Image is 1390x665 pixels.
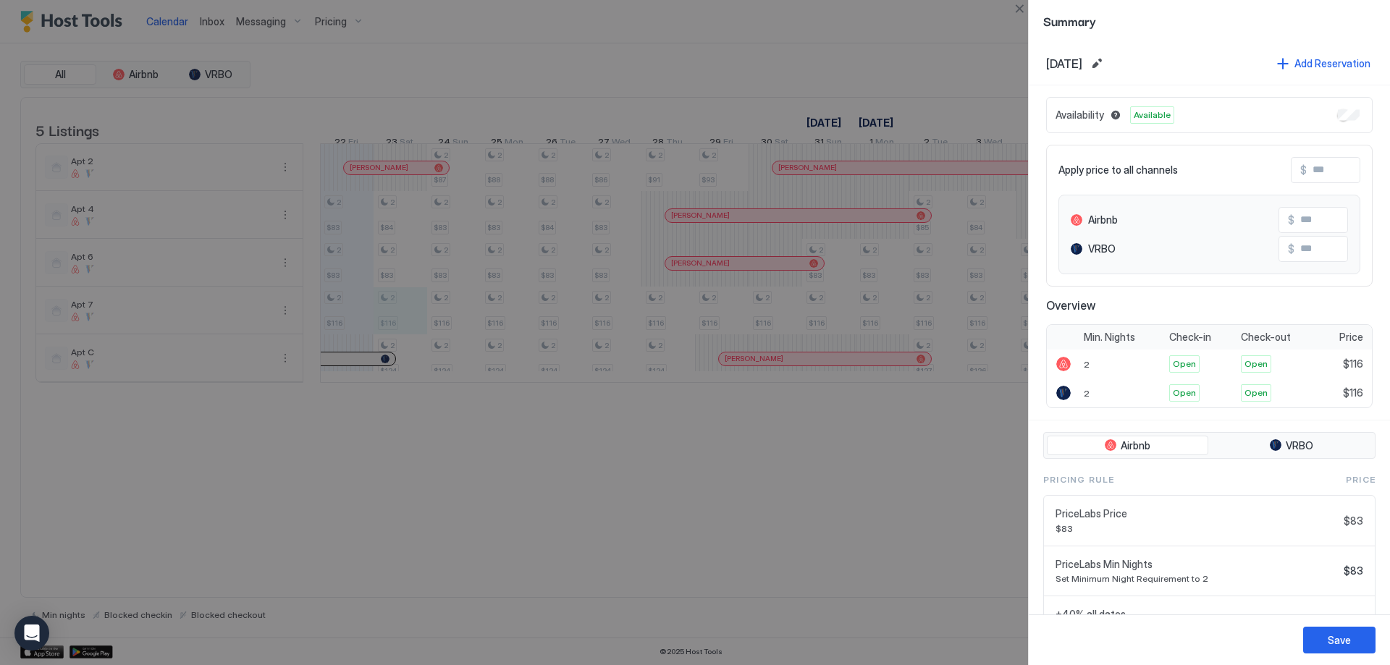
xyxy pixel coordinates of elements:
button: Save [1303,627,1376,653]
button: Airbnb [1047,436,1208,456]
span: VRBO [1286,439,1313,452]
span: Open [1244,357,1268,370]
span: Open [1173,386,1196,399]
span: Check-out [1241,331,1291,344]
div: tab-group [1043,432,1376,459]
button: VRBO [1211,436,1373,456]
span: $83 [1344,564,1363,577]
span: +40% all dates [1056,608,1337,621]
div: Open Intercom Messenger [14,616,49,651]
span: PriceLabs Price [1056,507,1338,520]
span: Open [1173,357,1196,370]
span: Available [1134,109,1171,122]
span: Apply price to all channels [1058,164,1178,177]
span: Availability [1056,109,1104,122]
span: $83 [1056,523,1338,534]
span: Airbnb [1121,439,1150,452]
span: Min. Nights [1084,331,1135,344]
button: Add Reservation [1275,54,1373,73]
span: $83 [1344,514,1363,528]
span: $ [1300,164,1307,177]
span: $ [1288,213,1294,226]
span: Price [1339,331,1363,344]
div: Save [1328,632,1351,648]
span: Airbnb [1088,213,1118,226]
div: Add Reservation [1294,56,1370,71]
span: 2 [1084,359,1090,370]
span: $116 [1343,357,1363,370]
span: PriceLabs Min Nights [1056,558,1338,571]
span: Check-in [1169,331,1211,344]
button: Blocked dates override all pricing rules and remain unavailable until manually unblocked [1107,106,1124,124]
button: Edit date range [1088,55,1105,72]
span: [DATE] [1046,56,1082,71]
span: Pricing Rule [1043,473,1114,486]
span: $ [1288,242,1294,255]
span: VRBO [1088,242,1116,255]
span: Price [1346,473,1376,486]
span: Set Minimum Night Requirement to 2 [1056,573,1338,584]
span: Summary [1043,12,1376,30]
span: Open [1244,386,1268,399]
span: Overview [1046,298,1373,313]
span: $116 [1343,386,1363,399]
span: 2 [1084,388,1090,399]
